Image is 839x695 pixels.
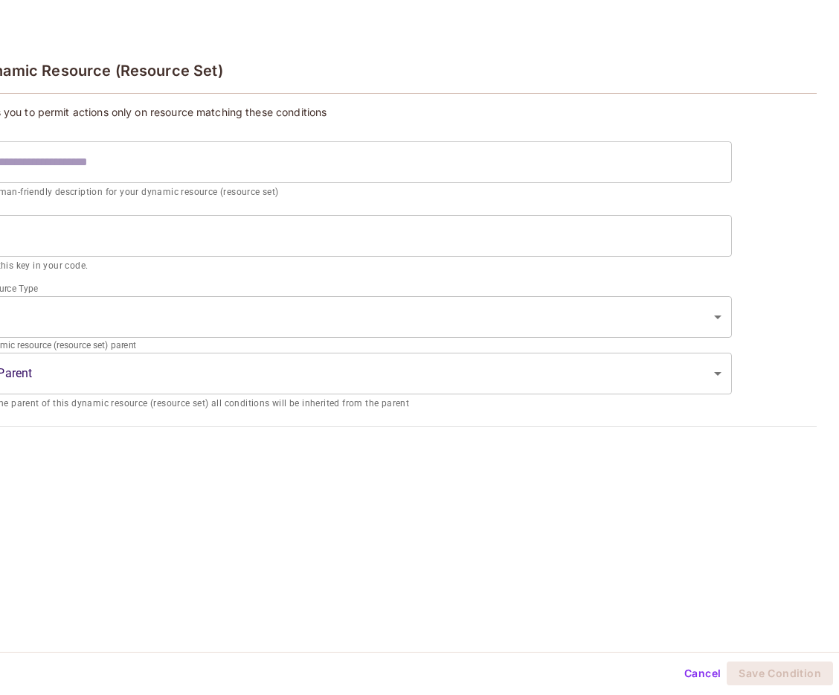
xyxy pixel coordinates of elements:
[727,662,833,685] button: Save Condition
[678,662,727,685] button: Cancel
